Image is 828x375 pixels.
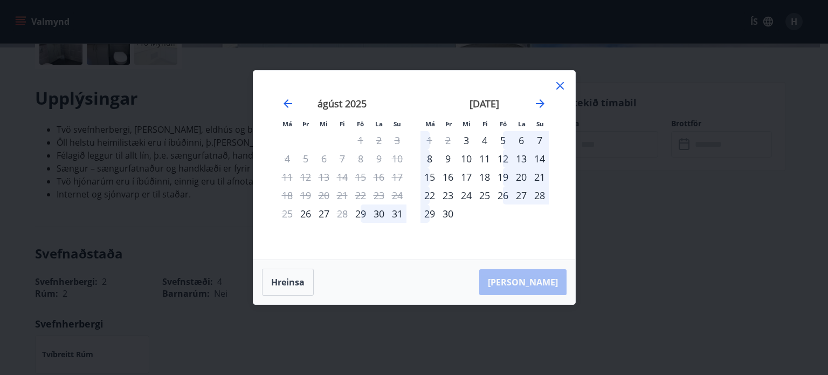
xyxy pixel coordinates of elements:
[370,131,388,149] td: Not available. laugardagur, 2. ágúst 2025
[388,149,406,168] td: Not available. sunnudagur, 10. ágúst 2025
[530,149,549,168] td: sunnudagur, 14. september 2025
[534,97,547,110] div: Move forward to switch to the next month.
[475,186,494,204] div: 25
[370,204,388,223] td: laugardagur, 30. ágúst 2025
[457,186,475,204] td: miðvikudagur, 24. september 2025
[333,204,351,223] div: Aðeins útritun í boði
[494,186,512,204] td: föstudagur, 26. september 2025
[420,186,439,204] td: mánudagur, 22. september 2025
[388,168,406,186] td: Not available. sunnudagur, 17. ágúst 2025
[282,120,292,128] small: Má
[530,149,549,168] div: 14
[494,149,512,168] div: 12
[457,149,475,168] div: 10
[512,149,530,168] div: 13
[439,168,457,186] div: 16
[278,149,296,168] td: Not available. mánudagur, 4. ágúst 2025
[420,168,439,186] td: mánudagur, 15. september 2025
[315,204,333,223] td: miðvikudagur, 27. ágúst 2025
[512,131,530,149] td: laugardagur, 6. september 2025
[351,168,370,186] td: Not available. föstudagur, 15. ágúst 2025
[278,168,296,186] td: Not available. mánudagur, 11. ágúst 2025
[530,131,549,149] div: 7
[457,186,475,204] div: 24
[512,168,530,186] div: 20
[457,168,475,186] div: 17
[388,131,406,149] td: Not available. sunnudagur, 3. ágúst 2025
[518,120,526,128] small: La
[512,149,530,168] td: laugardagur, 13. september 2025
[394,120,401,128] small: Su
[315,168,333,186] td: Not available. miðvikudagur, 13. ágúst 2025
[296,168,315,186] td: Not available. þriðjudagur, 12. ágúst 2025
[357,120,364,128] small: Fö
[457,149,475,168] td: miðvikudagur, 10. september 2025
[296,204,315,223] div: Aðeins innritun í boði
[530,186,549,204] div: 28
[278,204,296,223] td: Not available. mánudagur, 25. ágúst 2025
[475,149,494,168] div: 11
[351,204,370,223] td: föstudagur, 29. ágúst 2025
[333,149,351,168] td: Not available. fimmtudagur, 7. ágúst 2025
[388,204,406,223] div: 31
[530,168,549,186] td: sunnudagur, 21. september 2025
[500,120,507,128] small: Fö
[351,149,370,168] td: Not available. föstudagur, 8. ágúst 2025
[420,186,439,204] div: 22
[420,149,439,168] td: mánudagur, 8. september 2025
[439,204,457,223] div: 30
[494,186,512,204] div: 26
[333,168,351,186] td: Not available. fimmtudagur, 14. ágúst 2025
[536,120,544,128] small: Su
[296,149,315,168] td: Not available. þriðjudagur, 5. ágúst 2025
[530,186,549,204] td: sunnudagur, 28. september 2025
[370,149,388,168] td: Not available. laugardagur, 9. ágúst 2025
[470,97,499,110] strong: [DATE]
[439,149,457,168] td: þriðjudagur, 9. september 2025
[420,168,439,186] div: 15
[457,131,475,149] div: Aðeins innritun í boði
[457,168,475,186] td: miðvikudagur, 17. september 2025
[475,168,494,186] td: fimmtudagur, 18. september 2025
[475,131,494,149] div: 4
[315,186,333,204] td: Not available. miðvikudagur, 20. ágúst 2025
[296,204,315,223] td: þriðjudagur, 26. ágúst 2025
[320,120,328,128] small: Mi
[281,97,294,110] div: Move backward to switch to the previous month.
[351,131,370,149] td: Not available. föstudagur, 1. ágúst 2025
[512,186,530,204] div: 27
[530,131,549,149] td: sunnudagur, 7. september 2025
[475,186,494,204] td: fimmtudagur, 25. september 2025
[351,186,370,204] td: Not available. föstudagur, 22. ágúst 2025
[482,120,488,128] small: Fi
[512,186,530,204] td: laugardagur, 27. september 2025
[512,168,530,186] td: laugardagur, 20. september 2025
[530,168,549,186] div: 21
[318,97,367,110] strong: ágúst 2025
[475,168,494,186] div: 18
[457,131,475,149] td: miðvikudagur, 3. september 2025
[494,149,512,168] td: föstudagur, 12. september 2025
[420,131,439,149] td: Not available. mánudagur, 1. september 2025
[425,120,435,128] small: Má
[420,204,439,223] td: mánudagur, 29. september 2025
[439,186,457,204] td: þriðjudagur, 23. september 2025
[445,120,452,128] small: Þr
[494,131,512,149] td: föstudagur, 5. september 2025
[512,131,530,149] div: 6
[333,204,351,223] td: Not available. fimmtudagur, 28. ágúst 2025
[296,186,315,204] td: Not available. þriðjudagur, 19. ágúst 2025
[439,149,457,168] div: 9
[494,131,512,149] div: 5
[439,131,457,149] td: Not available. þriðjudagur, 2. september 2025
[340,120,345,128] small: Fi
[463,120,471,128] small: Mi
[494,168,512,186] td: föstudagur, 19. september 2025
[351,204,370,223] div: Aðeins innritun í boði
[333,186,351,204] td: Not available. fimmtudagur, 21. ágúst 2025
[315,204,333,223] div: 27
[475,149,494,168] td: fimmtudagur, 11. september 2025
[370,204,388,223] div: 30
[388,186,406,204] td: Not available. sunnudagur, 24. ágúst 2025
[370,186,388,204] td: Not available. laugardagur, 23. ágúst 2025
